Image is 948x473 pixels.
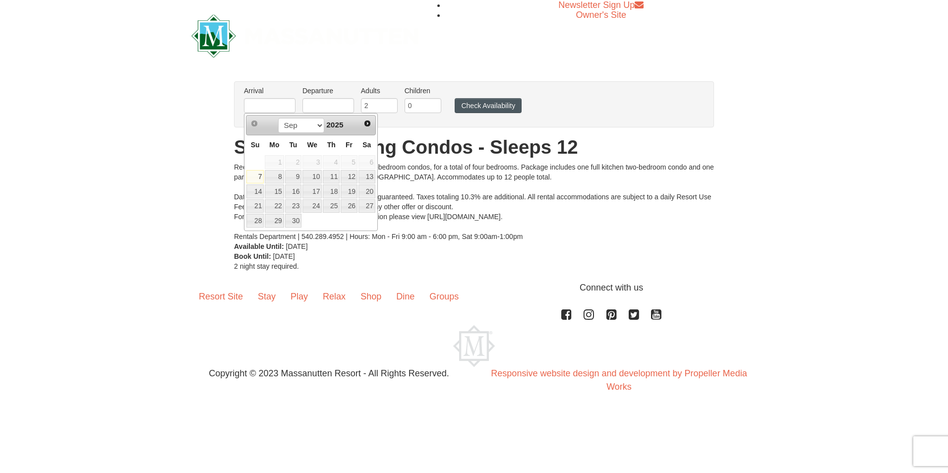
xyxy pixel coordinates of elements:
td: available [322,184,340,199]
img: Massanutten Resort Logo [191,14,418,58]
td: available [264,213,284,228]
td: available [322,199,340,214]
a: Owner's Site [576,10,626,20]
td: available [264,199,284,214]
span: 2 night stay required. [234,262,299,270]
td: available [340,199,358,214]
div: Receive 10% off for booking two adjoining two-bedroom condos, for a total of four bedrooms. Packa... [234,162,714,241]
span: Monday [269,141,279,149]
a: 19 [341,184,357,198]
a: 27 [358,199,375,213]
td: available [285,184,302,199]
a: Prev [247,117,261,130]
a: Stay [250,281,283,312]
label: Children [405,86,441,96]
td: available [340,184,358,199]
a: 16 [285,184,302,198]
button: Check Availability [455,98,522,113]
a: 11 [323,170,340,184]
td: unAvailable [264,155,284,170]
td: available [246,170,264,184]
strong: Book Until: [234,252,271,260]
td: unAvailable [358,155,376,170]
span: 2025 [326,120,343,129]
a: 30 [285,214,302,228]
img: Massanutten Resort Logo [453,325,495,367]
span: 1 [265,155,284,169]
a: 12 [341,170,357,184]
span: Prev [250,119,258,127]
span: 4 [323,155,340,169]
label: Adults [361,86,398,96]
a: 24 [302,199,322,213]
a: 26 [341,199,357,213]
a: Next [360,117,374,130]
a: 18 [323,184,340,198]
a: 28 [246,214,264,228]
span: Thursday [327,141,336,149]
p: Connect with us [191,281,757,295]
a: 23 [285,199,302,213]
td: available [302,184,322,199]
td: unAvailable [285,155,302,170]
span: Next [363,119,371,127]
td: available [322,170,340,184]
a: 10 [302,170,322,184]
a: 22 [265,199,284,213]
strong: Available Until: [234,242,284,250]
span: 5 [341,155,357,169]
a: Play [283,281,315,312]
label: Arrival [244,86,296,96]
a: 13 [358,170,375,184]
span: 2 [285,155,302,169]
td: available [340,170,358,184]
h1: Summit Adjoining Condos - Sleeps 12 [234,137,714,157]
a: 15 [265,184,284,198]
span: [DATE] [286,242,308,250]
td: available [285,199,302,214]
td: available [264,184,284,199]
a: Responsive website design and development by Propeller Media Works [491,368,747,392]
span: Wednesday [307,141,317,149]
p: Copyright © 2023 Massanutten Resort - All Rights Reserved. [184,367,474,380]
a: 8 [265,170,284,184]
td: unAvailable [340,155,358,170]
a: 20 [358,184,375,198]
span: [DATE] [273,252,295,260]
a: 7 [246,170,264,184]
td: available [302,170,322,184]
span: Friday [346,141,353,149]
span: Tuesday [289,141,297,149]
a: 17 [302,184,322,198]
label: Departure [302,86,354,96]
a: Groups [422,281,466,312]
td: available [358,170,376,184]
td: unAvailable [322,155,340,170]
a: Relax [315,281,353,312]
td: available [302,199,322,214]
span: Sunday [251,141,260,149]
a: Shop [353,281,389,312]
a: 14 [246,184,264,198]
a: 29 [265,214,284,228]
span: 3 [302,155,322,169]
a: 21 [246,199,264,213]
td: available [358,199,376,214]
span: Saturday [362,141,371,149]
a: Resort Site [191,281,250,312]
td: available [285,213,302,228]
a: Massanutten Resort [191,23,418,46]
span: 6 [358,155,375,169]
td: available [264,170,284,184]
td: available [358,184,376,199]
td: available [246,184,264,199]
a: 9 [285,170,302,184]
a: 25 [323,199,340,213]
td: available [285,170,302,184]
a: Dine [389,281,422,312]
td: unAvailable [302,155,322,170]
td: available [246,199,264,214]
td: available [246,213,264,228]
